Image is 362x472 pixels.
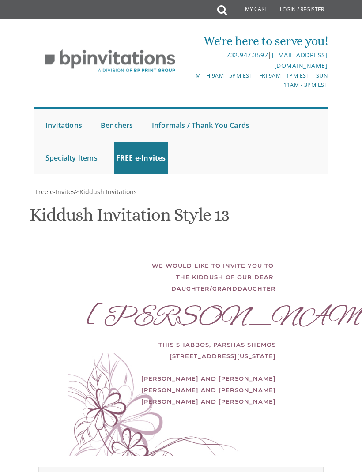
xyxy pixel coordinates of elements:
[226,51,268,59] a: 732.947.3597
[34,187,75,196] a: Free e-Invites
[181,71,328,90] div: M-Th 9am - 5pm EST | Fri 9am - 1pm EST | Sun 11am - 3pm EST
[34,43,186,79] img: BP Invitation Loft
[86,373,276,384] div: [PERSON_NAME] and [PERSON_NAME]
[272,51,328,70] a: [EMAIL_ADDRESS][DOMAIN_NAME]
[150,109,252,142] a: Informals / Thank You Cards
[98,109,136,142] a: Benchers
[43,142,100,174] a: Specialty Items
[86,384,276,407] div: [PERSON_NAME] and [PERSON_NAME] [PERSON_NAME] and [PERSON_NAME]
[86,312,276,323] div: [PERSON_NAME]
[181,32,328,50] div: We're here to serve you!
[181,50,328,71] div: |
[43,109,84,142] a: Invitations
[226,1,274,19] a: My Cart
[86,339,276,362] div: This Shabbos, Parshas Shemos [STREET_ADDRESS][US_STATE]
[35,187,75,196] span: Free e-Invites
[114,142,168,174] a: FREE e-Invites
[30,205,229,231] h1: Kiddush Invitation Style 13
[86,260,276,294] div: We would like to invite you to the Kiddush of our dear daughter/granddaughter
[79,187,137,196] a: Kiddush Invitations
[75,187,137,196] span: >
